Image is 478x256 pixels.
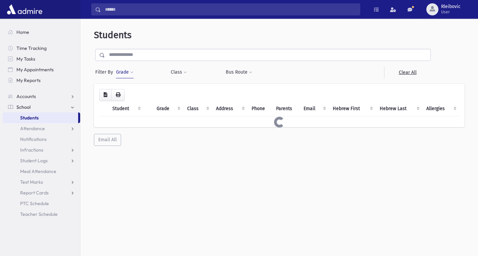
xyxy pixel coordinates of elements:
a: Time Tracking [3,43,80,54]
span: Filter By [95,69,116,76]
span: School [16,104,31,110]
th: Class [183,101,212,116]
a: PTC Schedule [3,198,80,209]
span: My Appointments [16,67,54,73]
button: Class [170,66,187,78]
input: Search [101,3,360,15]
a: School [3,102,80,112]
span: Students [20,115,39,121]
a: Teacher Schedule [3,209,80,220]
a: Infractions [3,145,80,155]
th: Hebrew First [329,101,376,116]
th: Hebrew Last [376,101,422,116]
button: CSV [99,89,112,101]
a: My Tasks [3,54,80,64]
span: Rleibovic [441,4,461,9]
span: Teacher Schedule [20,211,58,217]
span: Infractions [20,147,43,153]
span: Students [94,29,131,40]
button: Print [111,89,125,101]
a: Report Cards [3,187,80,198]
a: Attendance [3,123,80,134]
th: Address [212,101,248,116]
a: My Reports [3,75,80,86]
th: Phone [248,101,272,116]
span: Student Logs [20,158,48,164]
span: PTC Schedule [20,200,49,206]
span: Notifications [20,136,47,142]
a: Students [3,112,78,123]
a: My Appointments [3,64,80,75]
a: Accounts [3,91,80,102]
button: Grade [116,66,134,78]
span: My Tasks [16,56,35,62]
th: Parents [272,101,300,116]
span: User [441,9,461,15]
a: Meal Attendance [3,166,80,177]
span: Meal Attendance [20,168,56,174]
span: Test Marks [20,179,43,185]
span: Time Tracking [16,45,47,51]
a: Test Marks [3,177,80,187]
span: Home [16,29,29,35]
img: AdmirePro [5,3,44,16]
button: Email All [94,134,121,146]
a: Home [3,27,80,37]
a: Student Logs [3,155,80,166]
button: Bus Route [225,66,253,78]
th: Student [108,101,144,116]
a: Notifications [3,134,80,145]
th: Grade [153,101,183,116]
span: My Reports [16,77,41,83]
th: Email [300,101,329,116]
span: Accounts [16,93,36,99]
a: Clear All [384,66,431,78]
span: Report Cards [20,190,49,196]
span: Attendance [20,125,45,132]
th: Allergies [422,101,459,116]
